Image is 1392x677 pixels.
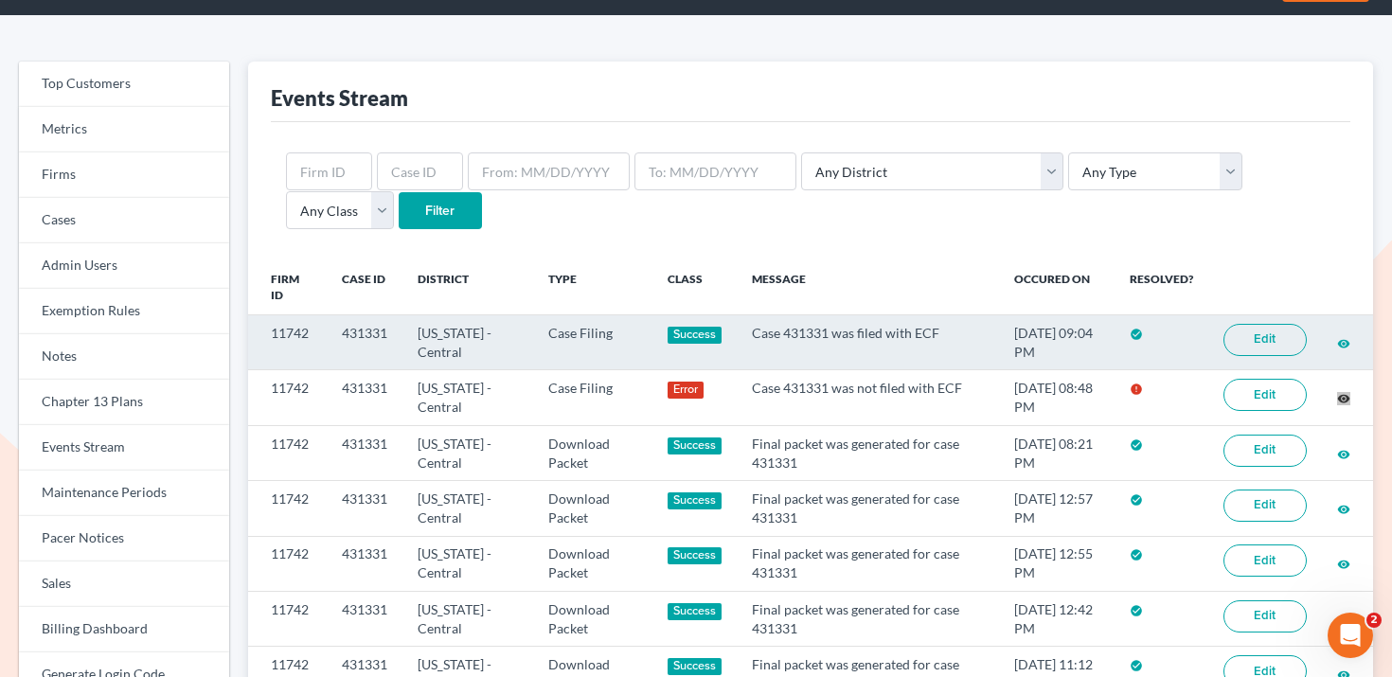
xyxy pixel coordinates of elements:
td: Download Packet [533,425,651,480]
th: Message [737,260,998,315]
a: Admin Users [19,243,229,289]
td: Final packet was generated for case 431331 [737,425,998,480]
a: Edit [1223,379,1307,411]
i: error [1130,383,1143,396]
a: Events Stream [19,425,229,471]
i: visibility [1337,558,1350,571]
td: Case Filing [533,315,651,370]
td: Case 431331 was not filed with ECF [737,370,998,425]
td: [US_STATE] - Central [402,370,533,425]
a: visibility [1337,555,1350,571]
div: Success [668,658,723,675]
a: Cases [19,198,229,243]
a: Edit [1223,490,1307,522]
i: check_circle [1130,493,1143,507]
a: Pacer Notices [19,516,229,561]
td: [DATE] 08:48 PM [999,370,1115,425]
th: Class [652,260,738,315]
a: Firms [19,152,229,198]
div: Success [668,437,723,454]
a: Chapter 13 Plans [19,380,229,425]
a: visibility [1337,611,1350,627]
a: Notes [19,334,229,380]
a: Maintenance Periods [19,471,229,516]
th: District [402,260,533,315]
th: Firm ID [248,260,327,315]
th: Case ID [327,260,402,315]
input: Case ID [377,152,463,190]
td: 11742 [248,370,327,425]
a: Edit [1223,600,1307,632]
td: [DATE] 12:57 PM [999,481,1115,536]
td: [US_STATE] - Central [402,592,533,647]
div: Success [668,547,723,564]
td: [US_STATE] - Central [402,481,533,536]
a: visibility [1337,445,1350,461]
i: check_circle [1130,548,1143,561]
td: 11742 [248,315,327,370]
i: check_circle [1130,659,1143,672]
div: Error [668,382,705,399]
td: [US_STATE] - Central [402,536,533,591]
i: check_circle [1130,328,1143,341]
a: Sales [19,561,229,607]
td: 11742 [248,592,327,647]
td: 11742 [248,536,327,591]
input: Firm ID [286,152,372,190]
td: [DATE] 12:55 PM [999,536,1115,591]
td: Case 431331 was filed with ECF [737,315,998,370]
th: Type [533,260,651,315]
th: Resolved? [1115,260,1208,315]
td: [DATE] 08:21 PM [999,425,1115,480]
a: Exemption Rules [19,289,229,334]
iframe: Intercom live chat [1328,613,1373,658]
td: 431331 [327,315,402,370]
td: 431331 [327,370,402,425]
td: Final packet was generated for case 431331 [737,481,998,536]
td: 11742 [248,425,327,480]
td: 431331 [327,425,402,480]
input: To: MM/DD/YYYY [634,152,796,190]
a: Top Customers [19,62,229,107]
a: Edit [1223,544,1307,577]
i: visibility [1337,392,1350,405]
td: 11742 [248,481,327,536]
td: 431331 [327,592,402,647]
td: [DATE] 09:04 PM [999,315,1115,370]
i: visibility [1337,503,1350,516]
a: visibility [1337,500,1350,516]
i: check_circle [1130,604,1143,617]
td: 431331 [327,481,402,536]
a: Edit [1223,324,1307,356]
div: Success [668,327,723,344]
a: Metrics [19,107,229,152]
td: Download Packet [533,481,651,536]
input: Filter [399,192,482,230]
div: Success [668,492,723,509]
td: 431331 [327,536,402,591]
td: [US_STATE] - Central [402,425,533,480]
a: visibility [1337,334,1350,350]
i: check_circle [1130,438,1143,452]
a: Edit [1223,435,1307,467]
i: visibility [1337,448,1350,461]
td: Download Packet [533,592,651,647]
div: Success [668,603,723,620]
a: Billing Dashboard [19,607,229,652]
i: visibility [1337,337,1350,350]
td: Final packet was generated for case 431331 [737,536,998,591]
td: [US_STATE] - Central [402,315,533,370]
td: [DATE] 12:42 PM [999,592,1115,647]
a: visibility [1337,389,1350,405]
div: Events Stream [271,84,408,112]
span: 2 [1366,613,1382,628]
td: Case Filing [533,370,651,425]
td: Download Packet [533,536,651,591]
td: Final packet was generated for case 431331 [737,592,998,647]
input: From: MM/DD/YYYY [468,152,630,190]
th: Occured On [999,260,1115,315]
